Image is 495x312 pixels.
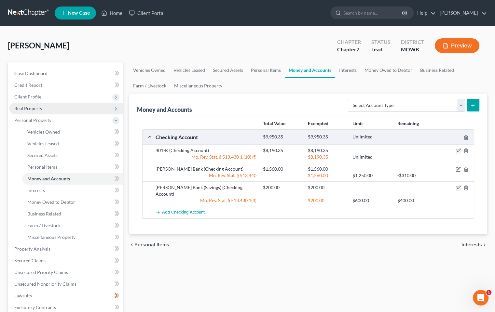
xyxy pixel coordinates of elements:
a: Personal Items [22,161,123,173]
span: Money and Accounts [27,176,70,181]
span: Personal Items [27,164,57,170]
span: Add Checking Account [162,210,205,215]
div: -$310.00 [394,172,439,179]
div: $1,560.00 [305,172,349,179]
a: Business Related [22,208,123,220]
div: $200.00 [260,184,304,191]
div: Mo. Rev. Stat. § 513.440 [152,172,260,179]
a: Personal Items [247,62,285,78]
span: Property Analysis [14,246,50,252]
a: Money Owed to Debtor [361,62,416,78]
div: $1,560.00 [260,166,304,172]
button: Preview [435,38,479,53]
span: Interests [27,188,45,193]
div: Chapter [337,38,361,46]
a: Case Dashboard [9,68,123,79]
div: $200.00 [305,184,349,191]
i: chevron_left [129,242,134,247]
a: Vehicles Leased [22,138,123,149]
span: [PERSON_NAME] [8,41,69,50]
span: Vehicles Leased [27,141,59,146]
span: Money Owed to Debtor [27,199,75,205]
span: Miscellaneous Property [27,234,76,240]
span: Personal Property [14,117,51,123]
a: Interests [335,62,361,78]
span: Credit Report [14,82,42,88]
strong: Total Value [263,121,285,126]
div: Mo. Rev. Stat. § 513.430.1(3) [152,197,260,204]
span: Interests [461,242,482,247]
a: Money Owed to Debtor [22,196,123,208]
button: chevron_left Personal Items [129,242,169,247]
span: Unsecured Priority Claims [14,269,68,275]
a: Credit Report [9,79,123,91]
a: Farm / Livestock [22,220,123,231]
div: 401-K (Checking Account) [152,147,260,154]
span: Personal Items [134,242,169,247]
a: Interests [22,185,123,196]
span: Lawsuits [14,293,32,298]
button: Interests chevron_right [461,242,487,247]
div: Unlimited [349,154,394,160]
div: Unlimited [349,134,394,140]
span: Vehicles Owned [27,129,60,135]
a: Miscellaneous Property [170,78,226,94]
div: [PERSON_NAME] Bank (Checking Account) [152,166,260,172]
a: Secured Assets [22,149,123,161]
a: Business Related [416,62,458,78]
span: Client Profile [14,94,41,99]
div: $9,950.35 [260,134,304,140]
div: Lead [371,46,391,53]
span: Unsecured Nonpriority Claims [14,281,76,287]
div: $400.00 [394,197,439,204]
i: chevron_right [482,242,487,247]
div: $1,560.00 [305,166,349,172]
div: Checking Account [152,134,260,140]
div: Money and Accounts [137,106,192,113]
div: Chapter [337,46,361,53]
strong: Exempted [308,121,328,126]
div: $600.00 [349,197,394,204]
div: Mo. Rev. Stat. § 513.430 1.(10) (f) [152,154,260,160]
strong: Remaining [397,121,419,126]
div: MOWB [401,46,424,53]
a: Lawsuits [9,290,123,302]
a: Farm / Livestock [129,78,170,94]
div: $1,250.00 [349,172,394,179]
div: $8,190.35 [260,147,304,154]
div: [PERSON_NAME] Bank (Savings) (Checking Account) [152,184,260,197]
span: Farm / Livestock [27,223,61,228]
iframe: Intercom live chat [473,290,488,305]
a: Unsecured Nonpriority Claims [9,278,123,290]
span: Secured Assets [27,152,58,158]
span: New Case [68,11,90,16]
a: Vehicles Leased [170,62,209,78]
div: $8,190.35 [305,154,349,160]
a: Secured Assets [209,62,247,78]
span: 1 [486,290,491,295]
a: Help [414,7,436,19]
span: Executory Contracts [14,305,56,310]
a: Client Portal [126,7,168,19]
span: Real Property [14,106,42,111]
a: Home [98,7,126,19]
div: $8,190.35 [305,147,349,154]
a: Money and Accounts [285,62,335,78]
div: Status [371,38,391,46]
a: [PERSON_NAME] [436,7,487,19]
a: Property Analysis [9,243,123,255]
strong: Limit [352,121,363,126]
span: Business Related [27,211,61,216]
div: $9,950.35 [305,134,349,140]
button: Add Checking Account [156,206,205,218]
a: Miscellaneous Property [22,231,123,243]
span: Secured Claims [14,258,46,263]
a: Vehicles Owned [22,126,123,138]
a: Secured Claims [9,255,123,266]
span: 7 [356,46,359,52]
div: District [401,38,424,46]
input: Search by name... [343,7,403,19]
div: $200.00 [305,197,349,204]
a: Unsecured Priority Claims [9,266,123,278]
a: Vehicles Owned [129,62,170,78]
